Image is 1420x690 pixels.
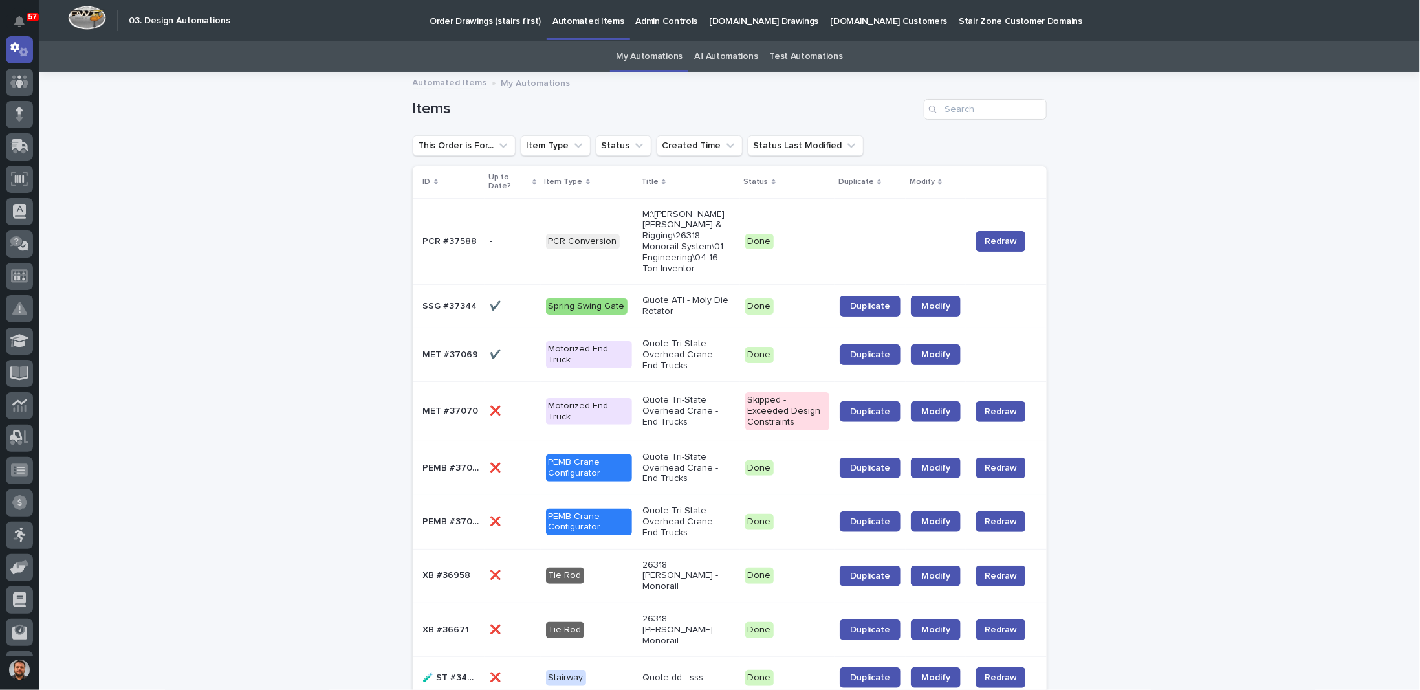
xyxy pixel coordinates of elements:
p: - [490,234,495,247]
span: Duplicate [850,407,890,416]
div: Done [745,622,774,638]
span: Redraw [985,405,1017,418]
p: MET #37069 [423,347,481,361]
button: This Order is For... [413,135,516,156]
span: Redraw [985,570,1017,583]
p: ❌ [490,514,503,528]
p: Duplicate [838,175,874,189]
p: 26318 [PERSON_NAME] - Monorail [642,614,735,646]
p: 26318 [PERSON_NAME] - Monorail [642,560,735,592]
p: ❌ [490,403,503,417]
button: users-avatar [6,656,33,684]
div: Done [745,460,774,476]
tr: PEMB #37064PEMB #37064 ❌❌ PEMB Crane ConfiguratorQuote Tri-State Overhead Crane - End TrucksDoneD... [413,495,1047,549]
a: Automated Items [413,74,487,89]
button: Status [596,135,651,156]
div: Tie Rod [546,568,584,584]
button: Item Type [521,135,591,156]
p: My Automations [501,75,571,89]
span: Redraw [985,515,1017,528]
span: Duplicate [850,302,890,311]
button: Notifications [6,8,33,35]
a: Duplicate [840,458,901,478]
span: Modify [921,463,950,473]
a: Duplicate [840,296,901,317]
h2: 03. Design Automations [129,16,230,27]
p: ✔️ [490,298,503,312]
p: Status [744,175,769,189]
p: ❌ [490,622,503,636]
button: Redraw [976,458,1025,478]
span: Modify [921,517,950,526]
p: MET #37070 [423,403,481,417]
div: Done [745,347,774,363]
span: Duplicate [850,625,890,634]
span: Redraw [985,462,1017,474]
a: All Automations [694,41,758,72]
div: Motorized End Truck [546,341,632,368]
button: Created Time [657,135,743,156]
a: Modify [911,667,961,688]
p: PEMB #37067 [423,460,483,474]
p: PCR #37588 [423,234,480,247]
p: XB #36671 [423,622,472,636]
span: Duplicate [850,673,890,682]
tr: MET #37070MET #37070 ❌❌ Motorized End TruckQuote Tri-State Overhead Crane - End TrucksSkipped - E... [413,382,1047,441]
p: M:\[PERSON_NAME] [PERSON_NAME] & Rigging\26318 - Monorail System\01 Engineering\04 16 Ton Inventor [642,209,735,274]
span: Duplicate [850,572,890,581]
div: Done [745,514,774,530]
p: Quote Tri-State Overhead Crane - End Trucks [642,339,735,371]
p: 57 [28,12,37,21]
button: Redraw [976,231,1025,252]
span: Modify [921,625,950,634]
a: Duplicate [840,619,901,640]
a: Duplicate [840,566,901,586]
span: Redraw [985,671,1017,684]
p: ❌ [490,568,503,581]
a: Modify [911,458,961,478]
tr: MET #37069MET #37069 ✔️✔️ Motorized End TruckQuote Tri-State Overhead Crane - End TrucksDoneDupli... [413,328,1047,381]
div: PEMB Crane Configurator [546,509,632,536]
span: Modify [921,572,950,581]
span: Modify [921,673,950,682]
p: ❌ [490,460,503,474]
div: Tie Rod [546,622,584,638]
div: Notifications57 [16,16,33,36]
a: Modify [911,566,961,586]
a: My Automations [616,41,683,72]
p: Modify [910,175,935,189]
p: 🧪 ST #34999 [423,670,483,684]
p: ID [423,175,431,189]
a: Modify [911,401,961,422]
span: Redraw [985,235,1017,248]
div: Done [745,670,774,686]
a: Duplicate [840,401,901,422]
button: Redraw [976,401,1025,422]
a: Modify [911,344,961,365]
span: Duplicate [850,350,890,359]
img: Workspace Logo [68,6,106,30]
span: Redraw [985,623,1017,636]
p: PEMB #37064 [423,514,483,528]
p: Quote ATI - Moly Die Rotator [642,295,735,317]
div: PCR Conversion [546,234,620,250]
div: Done [745,234,774,250]
div: Done [745,568,774,584]
p: Quote Tri-State Overhead Crane - End Trucks [642,452,735,484]
p: ✔️ [490,347,503,361]
button: Redraw [976,667,1025,688]
p: ❌ [490,670,503,684]
div: Skipped - Exceeded Design Constraints [745,392,830,430]
p: Item Type [545,175,583,189]
span: Duplicate [850,517,890,526]
p: SSG #37344 [423,298,480,312]
div: Spring Swing Gate [546,298,628,315]
p: Up to Date? [488,170,529,194]
button: Redraw [976,619,1025,640]
span: Modify [921,302,950,311]
span: Modify [921,407,950,416]
span: Duplicate [850,463,890,473]
div: Stairway [546,670,586,686]
tr: XB #36671XB #36671 ❌❌ Tie Rod26318 [PERSON_NAME] - MonorailDoneDuplicateModifyRedraw [413,603,1047,656]
p: XB #36958 [423,568,474,581]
